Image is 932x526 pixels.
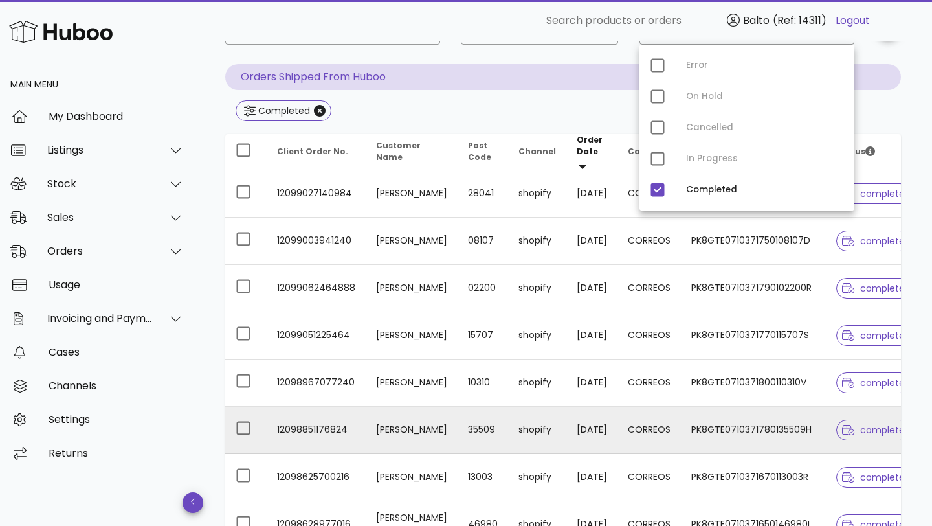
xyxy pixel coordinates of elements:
td: [PERSON_NAME] [366,265,458,312]
td: PK8GTE0710371750108107D [681,218,826,265]
td: 08107 [458,218,508,265]
span: complete [842,331,905,340]
td: shopify [508,407,566,454]
span: complete [842,473,905,482]
span: complete [842,236,905,246]
span: complete [842,284,905,293]
div: Channels [49,380,184,392]
span: Order Date [577,134,603,157]
td: PK8GTE0710371780135509H [681,407,826,454]
span: Channel [518,146,556,157]
button: Close [314,105,326,117]
span: Status [836,146,875,157]
span: Post Code [468,140,491,163]
td: [DATE] [566,170,617,218]
td: [DATE] [566,454,617,501]
th: Carrier [617,134,681,170]
div: Completed [256,104,310,117]
td: 12099003941240 [267,218,366,265]
span: Client Order No. [277,146,348,157]
td: [DATE] [566,407,617,454]
span: Carrier [628,146,660,157]
th: Status [826,134,921,170]
p: Orders Shipped From Huboo [225,64,901,90]
td: [PERSON_NAME] [366,170,458,218]
span: Balto [743,13,770,28]
td: shopify [508,360,566,407]
td: PK8GTE0710371670113003R [681,454,826,501]
td: 28041 [458,170,508,218]
th: Post Code [458,134,508,170]
td: [PERSON_NAME] [366,407,458,454]
div: Completed [686,185,844,195]
td: 10310 [458,360,508,407]
div: My Dashboard [49,110,184,122]
div: Returns [49,447,184,459]
td: PK8GTE0710371800110310V [681,360,826,407]
span: complete [842,426,905,435]
div: Sales [47,211,153,223]
td: 15707 [458,312,508,360]
td: 13003 [458,454,508,501]
td: PK8GTE0710371790102200R [681,265,826,312]
th: Channel [508,134,566,170]
td: 12099027140984 [267,170,366,218]
a: Logout [836,13,870,29]
td: CORREOS [617,312,681,360]
div: Stock [47,177,153,190]
td: shopify [508,218,566,265]
td: CORREOS [617,454,681,501]
th: Client Order No. [267,134,366,170]
td: CORREOS [617,218,681,265]
td: [DATE] [566,265,617,312]
td: CORREOS [617,265,681,312]
td: CORREOS [617,360,681,407]
div: Orders [47,245,153,257]
img: Huboo Logo [9,17,113,45]
span: complete [842,378,905,387]
th: Order Date: Sorted descending. Activate to remove sorting. [566,134,617,170]
td: shopify [508,170,566,218]
td: [PERSON_NAME] [366,312,458,360]
div: Invoicing and Payments [47,312,153,325]
td: CORREOS [617,407,681,454]
td: shopify [508,312,566,360]
span: Customer Name [376,140,421,163]
td: 35509 [458,407,508,454]
td: [DATE] [566,360,617,407]
div: Cases [49,346,184,358]
td: [PERSON_NAME] [366,360,458,407]
td: 02200 [458,265,508,312]
td: [DATE] [566,312,617,360]
td: 12098625700216 [267,454,366,501]
td: CORREOS [617,170,681,218]
td: 12099062464888 [267,265,366,312]
div: Usage [49,279,184,291]
td: shopify [508,454,566,501]
div: Settings [49,413,184,426]
td: 12098967077240 [267,360,366,407]
th: Customer Name [366,134,458,170]
td: PK8GTE0710371770115707S [681,312,826,360]
td: [DATE] [566,218,617,265]
span: (Ref: 14311) [773,13,827,28]
span: complete [842,189,905,198]
td: [PERSON_NAME] [366,218,458,265]
td: [PERSON_NAME] [366,454,458,501]
td: 12099051225464 [267,312,366,360]
div: Listings [47,144,153,156]
td: 12098851176824 [267,407,366,454]
td: shopify [508,265,566,312]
